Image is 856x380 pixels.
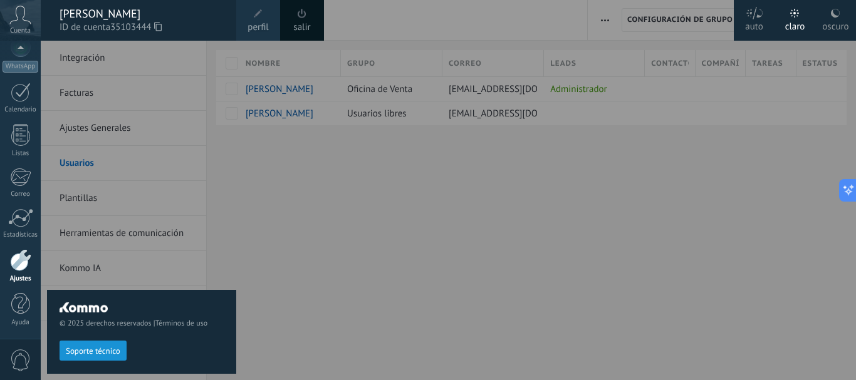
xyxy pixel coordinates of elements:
[60,21,224,34] span: ID de cuenta
[293,21,310,34] a: salir
[3,150,39,158] div: Listas
[3,231,39,239] div: Estadísticas
[3,319,39,327] div: Ayuda
[110,21,162,34] span: 35103444
[822,8,848,41] div: oscuro
[785,8,805,41] div: claro
[3,106,39,114] div: Calendario
[3,190,39,198] div: Correo
[745,8,763,41] div: auto
[155,319,207,328] a: Términos de uso
[10,27,31,35] span: Cuenta
[248,21,268,34] span: perfil
[3,61,38,73] div: WhatsApp
[60,7,224,21] div: [PERSON_NAME]
[60,319,224,328] span: © 2025 derechos reservados |
[60,346,127,355] a: Soporte técnico
[60,341,127,361] button: Soporte técnico
[66,347,120,356] span: Soporte técnico
[3,275,39,283] div: Ajustes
